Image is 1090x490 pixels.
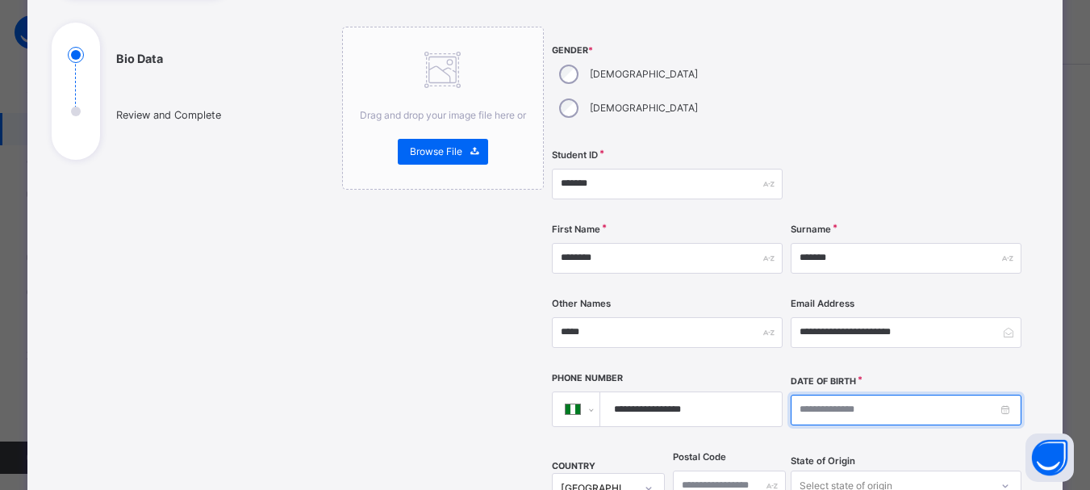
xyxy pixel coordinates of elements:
[360,109,526,121] span: Drag and drop your image file here or
[552,297,611,311] label: Other Names
[590,101,698,115] label: [DEMOGRAPHIC_DATA]
[342,27,544,190] div: Drag and drop your image file here orBrowse File
[673,450,726,464] label: Postal Code
[791,454,855,468] span: State of Origin
[791,375,856,388] label: Date of Birth
[791,297,854,311] label: Email Address
[552,223,600,237] label: First Name
[590,67,698,82] label: [DEMOGRAPHIC_DATA]
[410,144,462,159] span: Browse File
[552,461,595,471] span: COUNTRY
[552,372,623,385] label: Phone Number
[791,223,831,237] label: Surname
[552,149,598,162] label: Student ID
[1025,433,1074,482] button: Open asap
[552,44,783,57] span: Gender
